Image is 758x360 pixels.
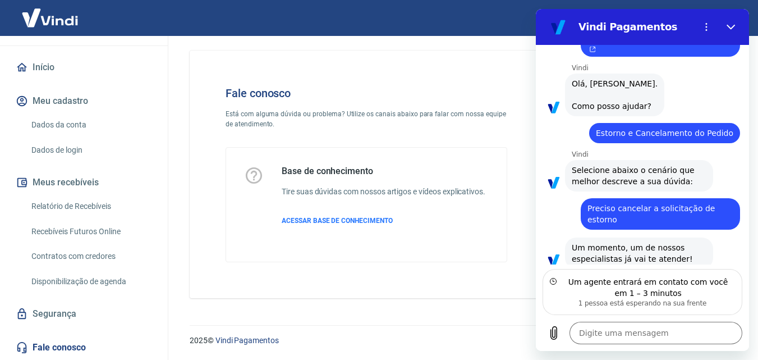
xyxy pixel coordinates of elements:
[226,86,507,100] h4: Fale conosco
[13,89,154,113] button: Meu cadastro
[282,186,485,198] h6: Tire suas dúvidas com nossos artigos e vídeos explicativos.
[534,69,705,218] img: Fale conosco
[190,335,731,347] p: 2025 ©
[27,245,154,268] a: Contratos com credores
[536,9,749,351] iframe: Janela de mensagens
[27,195,154,218] a: Relatório de Recebíveis
[13,302,154,326] a: Segurança
[27,270,154,293] a: Disponibilização de agenda
[704,8,745,29] button: Sair
[13,1,86,35] img: Vindi
[27,113,154,136] a: Dados da conta
[27,139,154,162] a: Dados de login
[27,220,154,243] a: Recebíveis Futuros Online
[13,170,154,195] button: Meus recebíveis
[13,55,154,80] a: Início
[282,217,393,225] span: ACESSAR BASE DE CONHECIMENTO
[215,336,279,345] a: Vindi Pagamentos
[282,216,485,226] a: ACESSAR BASE DE CONHECIMENTO
[282,166,485,177] h5: Base de conhecimento
[13,335,154,360] a: Fale conosco
[226,109,507,129] p: Está com alguma dúvida ou problema? Utilize os canais abaixo para falar com nossa equipe de atend...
